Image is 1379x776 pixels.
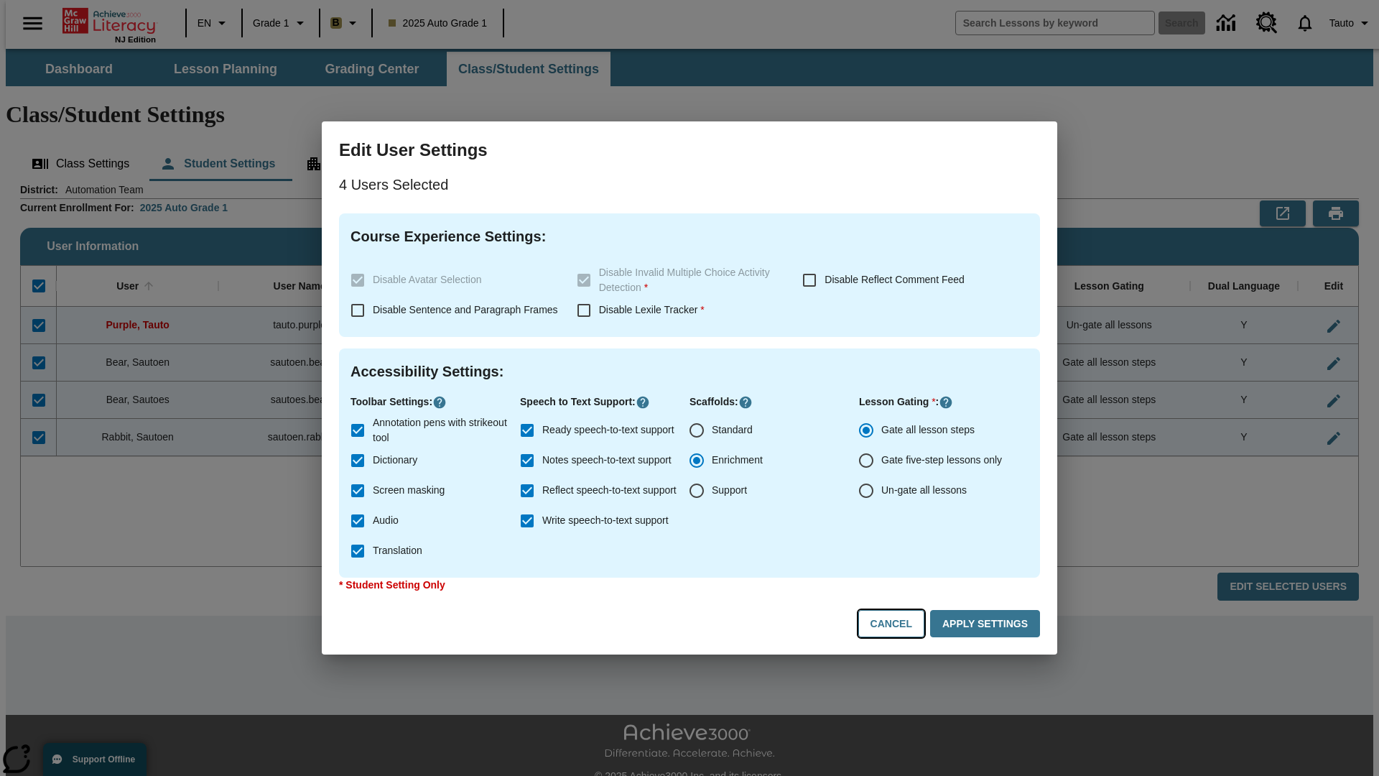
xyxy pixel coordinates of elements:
[712,483,747,498] span: Support
[520,394,689,410] p: Speech to Text Support :
[373,274,482,285] span: Disable Avatar Selection
[930,610,1040,638] button: Apply Settings
[599,267,770,293] span: Disable Invalid Multiple Choice Activity Detection
[350,360,1029,383] h4: Accessibility Settings :
[542,453,672,468] span: Notes speech-to-text support
[859,394,1029,410] p: Lesson Gating :
[373,513,399,528] span: Audio
[432,395,447,410] button: Click here to know more about
[569,265,791,295] label: These settings are specific to individual classes. To see these settings or make changes, please ...
[350,225,1029,248] h4: Course Experience Settings :
[339,173,1040,196] p: 4 Users Selected
[825,274,965,285] span: Disable Reflect Comment Feed
[881,483,967,498] span: Un-gate all lessons
[343,265,565,295] label: These settings are specific to individual classes. To see these settings or make changes, please ...
[373,483,445,498] span: Screen masking
[542,513,669,528] span: Write speech-to-text support
[373,453,417,468] span: Dictionary
[858,610,924,638] button: Cancel
[542,422,674,438] span: Ready speech-to-text support
[599,304,705,315] span: Disable Lexile Tracker
[373,304,558,315] span: Disable Sentence and Paragraph Frames
[712,453,763,468] span: Enrichment
[689,394,859,410] p: Scaffolds :
[373,415,509,445] span: Annotation pens with strikeout tool
[939,395,953,410] button: Click here to know more about
[712,422,753,438] span: Standard
[881,453,1002,468] span: Gate five-step lessons only
[738,395,753,410] button: Click here to know more about
[339,578,1040,593] p: * Student Setting Only
[881,422,975,438] span: Gate all lesson steps
[542,483,677,498] span: Reflect speech-to-text support
[350,394,520,410] p: Toolbar Settings :
[339,139,1040,162] h3: Edit User Settings
[373,543,422,558] span: Translation
[636,395,650,410] button: Click here to know more about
